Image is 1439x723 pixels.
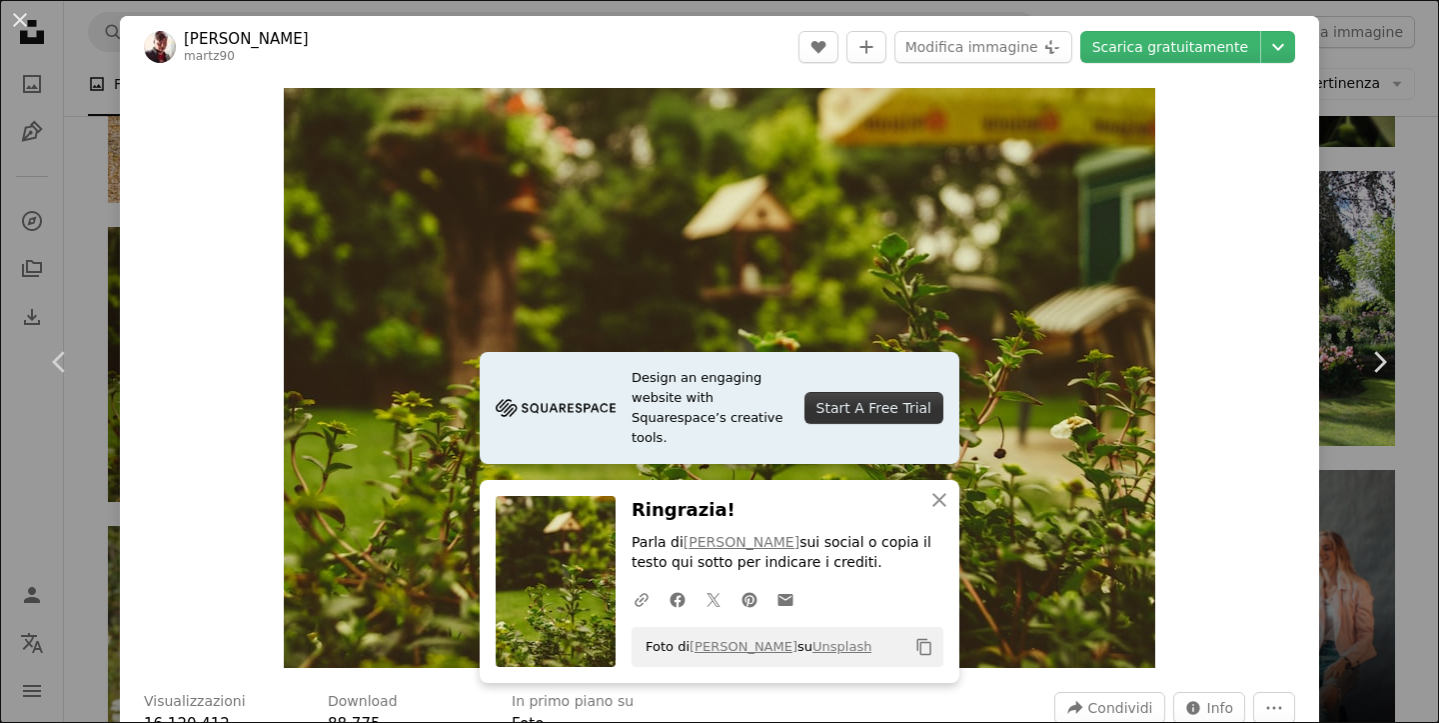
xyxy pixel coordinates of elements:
[1088,693,1153,723] span: Condividi
[512,692,634,712] h3: In primo piano su
[767,579,803,619] a: Condividi per email
[496,393,616,423] img: file-1705255347840-230a6ab5bca9image
[184,29,309,49] a: [PERSON_NAME]
[184,49,235,63] a: martz90
[284,88,1155,668] button: Ingrandisci questa immagine
[632,368,788,448] span: Design an engaging website with Squarespace’s creative tools.
[284,88,1155,668] img: Lente tilt shift foto di foglia
[804,392,943,424] div: Start A Free Trial
[798,31,838,63] button: Mi piace
[632,533,943,573] p: Parla di sui social o copia il testo qui sotto per indicare i crediti.
[731,579,767,619] a: Condividi su Pinterest
[812,639,871,654] a: Unsplash
[1261,31,1295,63] button: Scegli le dimensioni del download
[480,352,959,464] a: Design an engaging website with Squarespace’s creative tools.Start A Free Trial
[636,631,871,663] span: Foto di su
[894,31,1072,63] button: Modifica immagine
[1080,31,1260,63] a: Scarica gratuitamente
[660,579,696,619] a: Condividi su Facebook
[1319,266,1439,458] a: Avanti
[846,31,886,63] button: Aggiungi alla Collezione
[328,692,398,712] h3: Download
[684,534,799,550] a: [PERSON_NAME]
[144,31,176,63] img: Vai al profilo di Martin Martz
[907,630,941,664] button: Copia negli appunti
[1207,693,1234,723] span: Info
[144,692,246,712] h3: Visualizzazioni
[696,579,731,619] a: Condividi su Twitter
[690,639,797,654] a: [PERSON_NAME]
[632,496,943,525] h3: Ringrazia!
